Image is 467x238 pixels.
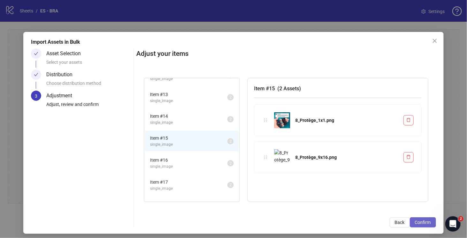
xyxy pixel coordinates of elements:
span: holder [263,155,268,160]
span: Item # 13 [150,91,227,98]
span: single_image [150,76,227,82]
sup: 2 [227,160,234,167]
span: single_image [150,120,227,126]
button: Confirm [410,217,436,227]
button: Close [430,36,440,46]
span: 2 [230,161,232,166]
h3: Item # 15 [254,85,422,93]
div: Adjustment [46,91,77,101]
span: check [34,51,38,56]
iframe: Intercom live chat [445,216,461,232]
div: Adjust, review and confirm [46,101,131,112]
img: 8_Protège_1x1.png [274,112,290,128]
div: Distribution [46,70,78,80]
sup: 2 [227,138,234,145]
div: holder [262,117,269,124]
div: holder [262,154,269,161]
button: Delete [403,152,414,162]
div: Select your assets [46,59,131,70]
span: single_image [150,164,227,170]
span: check [34,72,38,77]
span: single_image [150,142,227,148]
button: Delete [403,115,414,125]
img: 8_Protège_9x16.png [274,149,290,165]
span: Item # 17 [150,179,227,186]
span: single_image [150,98,227,104]
span: 2 [230,95,232,100]
sup: 2 [227,182,234,188]
span: Back [395,220,405,225]
span: Item # 14 [150,113,227,120]
span: 2 [230,139,232,144]
span: close [432,38,437,43]
span: delete [406,155,411,159]
span: Item # 15 [150,135,227,142]
span: ( 2 Assets ) [277,86,301,92]
span: Confirm [415,220,431,225]
span: 2 [230,117,232,122]
span: holder [263,118,268,123]
span: 2 [458,216,463,221]
sup: 2 [227,116,234,123]
h2: Adjust your items [136,48,436,59]
sup: 2 [227,94,234,100]
span: Item # 16 [150,157,227,164]
div: 8_Protège_9x16.png [295,154,398,161]
button: Back [390,217,410,227]
span: 3 [35,93,37,99]
span: Item # 18 [150,201,227,208]
div: Choose distribution method [46,80,131,91]
span: delete [406,118,411,122]
span: 2 [230,183,232,187]
div: Asset Selection [46,48,86,59]
div: Import Assets in Bulk [31,38,436,46]
div: 8_Protège_1x1.png [295,117,398,124]
span: single_image [150,186,227,192]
